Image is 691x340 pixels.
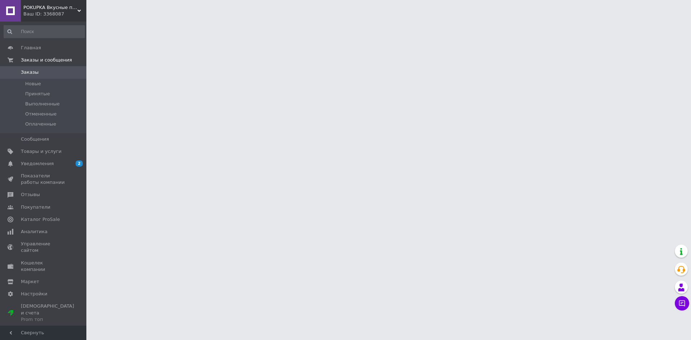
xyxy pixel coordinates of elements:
[675,296,689,310] button: Чат с покупателем
[21,173,67,186] span: Показатели работы компании
[21,160,54,167] span: Уведомления
[21,228,48,235] span: Аналитика
[21,216,60,223] span: Каталог ProSale
[21,303,74,323] span: [DEMOGRAPHIC_DATA] и счета
[21,69,39,76] span: Заказы
[21,291,47,297] span: Настройки
[25,121,56,127] span: Оплаченные
[21,191,40,198] span: Отзывы
[21,278,39,285] span: Маркет
[4,25,85,38] input: Поиск
[76,160,83,167] span: 2
[21,260,67,273] span: Кошелек компании
[21,204,50,210] span: Покупатели
[21,45,41,51] span: Главная
[23,4,77,11] span: POKUPKA Вкусные покупки
[25,91,50,97] span: Принятые
[25,101,60,107] span: Выполненные
[21,316,74,323] div: Prom топ
[21,57,72,63] span: Заказы и сообщения
[25,81,41,87] span: Новые
[21,136,49,142] span: Сообщения
[21,148,62,155] span: Товары и услуги
[25,111,57,117] span: Отмененные
[21,241,67,254] span: Управление сайтом
[23,11,86,17] div: Ваш ID: 3368087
